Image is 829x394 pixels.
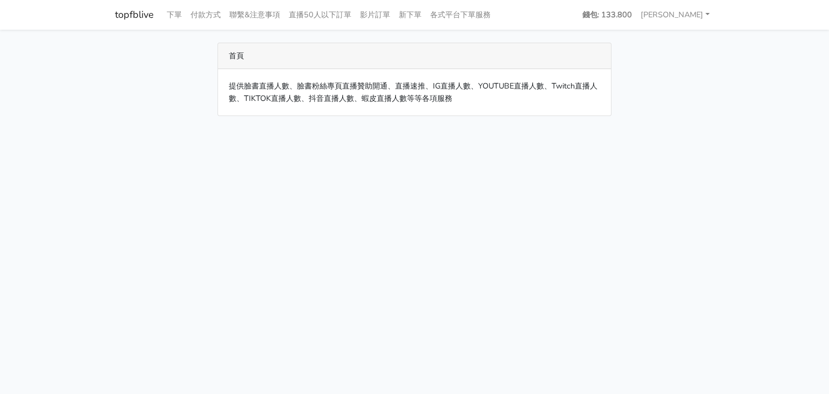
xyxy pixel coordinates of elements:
a: topfblive [115,4,154,25]
a: 下單 [162,4,186,25]
a: 錢包: 133.800 [578,4,636,25]
div: 提供臉書直播人數、臉書粉絲專頁直播贊助開通、直播速推、IG直播人數、YOUTUBE直播人數、Twitch直播人數、TIKTOK直播人數、抖音直播人數、蝦皮直播人數等等各項服務 [218,69,611,116]
a: 直播50人以下訂單 [284,4,356,25]
a: [PERSON_NAME] [636,4,714,25]
a: 影片訂單 [356,4,395,25]
a: 聯繫&注意事項 [225,4,284,25]
a: 付款方式 [186,4,225,25]
div: 首頁 [218,43,611,69]
a: 新下單 [395,4,426,25]
a: 各式平台下單服務 [426,4,495,25]
strong: 錢包: 133.800 [582,9,632,20]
